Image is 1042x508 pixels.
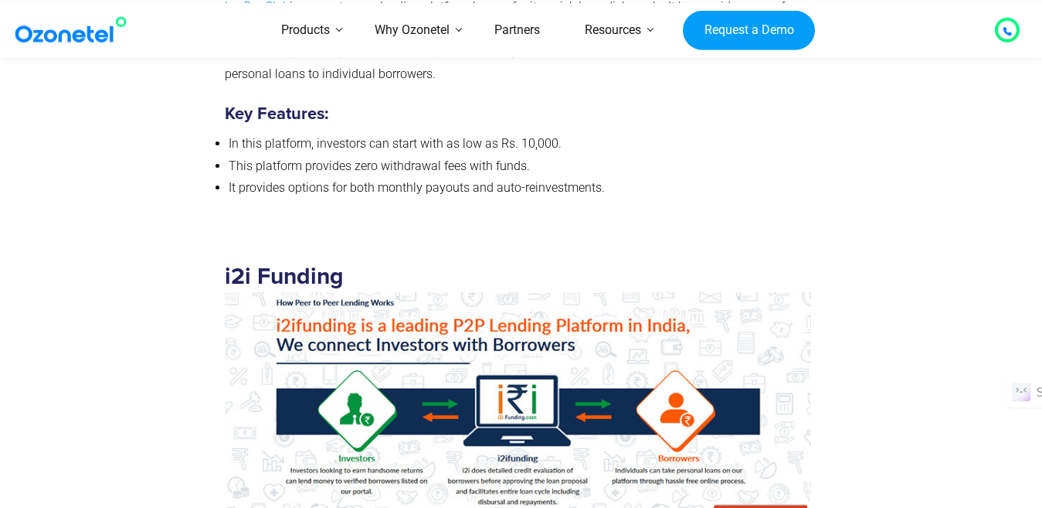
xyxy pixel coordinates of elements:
a: Request a Demo [683,10,815,50]
a: Products [259,3,352,58]
span: This platform provides zero withdrawal fees with funds. [229,159,530,173]
a: Partners [472,3,562,58]
a: Why Ozonetel [352,3,472,58]
strong: i2i Funding [225,265,344,288]
span: It provides options for both monthly payouts and auto-reinvestments. [229,180,605,195]
strong: Key Features: [225,106,328,123]
a: Resources [562,3,664,58]
span: In this platform, investors can start with as low as Rs. 10,000. [229,136,562,151]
